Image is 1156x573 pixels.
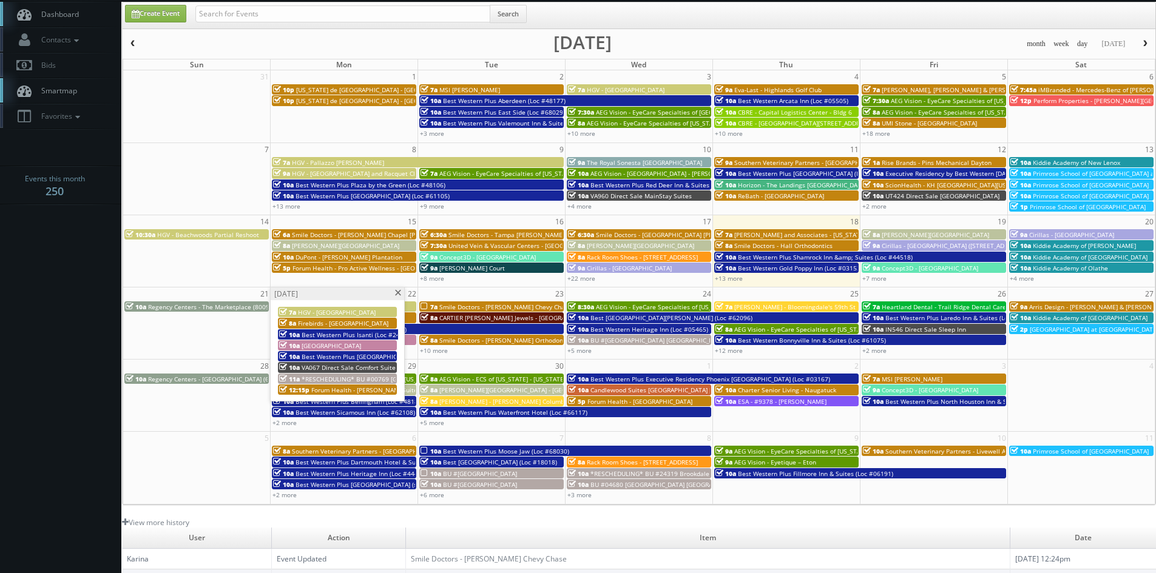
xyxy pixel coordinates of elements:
[190,59,204,70] span: Sun
[568,108,594,116] span: 7:30a
[448,230,654,239] span: Smile Doctors - Tampa [PERSON_NAME] [PERSON_NAME] Orthodontics
[882,386,978,394] span: Concept3D - [GEOGRAPHIC_DATA]
[882,85,1115,94] span: [PERSON_NAME], [PERSON_NAME] & [PERSON_NAME], LLC - [GEOGRAPHIC_DATA]
[1001,70,1007,83] span: 5
[1010,303,1027,311] span: 9a
[443,96,566,105] span: Best Western Plus Aberdeen (Loc #48177)
[421,408,441,417] span: 10a
[421,336,438,344] span: 8a
[273,469,294,478] span: 10a
[885,169,1054,178] span: Executive Residency by Best Western [DATE] (Loc #44764)
[439,397,589,406] span: [PERSON_NAME] - [PERSON_NAME] Columbus Circle
[443,447,569,455] span: Best Western Plus Moose Jaw (Loc #68030)
[1010,158,1031,167] span: 10a
[738,169,892,178] span: Best Western Plus [GEOGRAPHIC_DATA] (Loc #64008)
[568,181,589,189] span: 10a
[715,346,743,355] a: +12 more
[1010,313,1031,322] span: 10a
[568,230,594,239] span: 6:30a
[273,158,290,167] span: 7a
[863,119,880,127] span: 8a
[567,491,592,499] a: +3 more
[296,408,415,417] span: Best Western Sicamous Inn (Loc #62108)
[715,129,743,138] a: +10 more
[1033,447,1149,455] span: Primrose School of [GEOGRAPHIC_DATA]
[35,60,56,70] span: Bids
[590,480,746,489] span: BU #04680 [GEOGRAPHIC_DATA] [GEOGRAPHIC_DATA]
[738,253,913,261] span: Best Western Plus Shamrock Inn &amp; Suites (Loc #44518)
[882,158,992,167] span: Rise Brands - Pins Mechanical Dayton
[568,264,585,272] span: 9a
[336,59,352,70] span: Mon
[568,480,589,489] span: 10a
[706,70,712,83] span: 3
[596,108,856,116] span: AEG Vision - EyeCare Specialties of [GEOGRAPHIC_DATA][US_STATE] - [GEOGRAPHIC_DATA]
[1148,70,1155,83] span: 6
[587,253,698,261] span: Rack Room Shoes - [STREET_ADDRESS]
[738,192,824,200] span: ReBath - [GEOGRAPHIC_DATA]
[862,346,887,355] a: +2 more
[715,274,743,283] a: +13 more
[715,447,732,455] span: 9a
[126,303,146,311] span: 10a
[715,264,736,272] span: 10a
[421,469,441,478] span: 10a
[558,70,565,83] span: 2
[715,119,736,127] span: 10a
[35,85,77,96] span: Smartmap
[443,458,557,466] span: Best [GEOGRAPHIC_DATA] (Loc #18018)
[439,85,500,94] span: MSI [PERSON_NAME]
[863,375,880,383] span: 7a
[1010,325,1028,333] span: 2p
[296,397,424,406] span: Best Western Plus Bellingham (Loc #48188)
[701,143,712,156] span: 10
[715,181,736,189] span: 10a
[590,181,749,189] span: Best Western Plus Red Deer Inn & Suites (Loc #61062)
[292,158,384,167] span: HGV - Pallazzo [PERSON_NAME]
[443,108,565,116] span: Best Western Plus East Side (Loc #68029)
[587,397,692,406] span: Forum Health - [GEOGRAPHIC_DATA]
[863,96,889,105] span: 7:30a
[443,408,587,417] span: Best Western Plus Waterfront Hotel (Loc #66117)
[421,169,438,178] span: 7a
[568,313,589,322] span: 10a
[421,397,438,406] span: 8a
[273,192,294,200] span: 10a
[273,447,290,455] span: 8a
[273,480,294,489] span: 10a
[587,85,664,94] span: HGV - [GEOGRAPHIC_DATA]
[35,111,83,121] span: Favorites
[298,308,376,317] span: HGV - [GEOGRAPHIC_DATA]
[1033,181,1149,189] span: Primrose School of [GEOGRAPHIC_DATA]
[568,386,589,394] span: 10a
[863,108,880,116] span: 8a
[420,274,444,283] a: +8 more
[420,346,448,355] a: +10 more
[568,169,589,178] span: 10a
[885,192,999,200] span: UT424 Direct Sale [GEOGRAPHIC_DATA]
[1010,264,1031,272] span: 10a
[439,375,633,383] span: AEG Vision - ECS of [US_STATE] - [US_STATE] Valley Family Eye Care
[1010,253,1031,261] span: 10a
[590,313,752,322] span: Best [GEOGRAPHIC_DATA][PERSON_NAME] (Loc #62096)
[302,330,413,339] span: Best Western Plus Isanti (Loc #24145)
[738,96,848,105] span: Best Western Arcata Inn (Loc #05505)
[715,325,732,333] span: 8a
[587,458,698,466] span: Rack Room Shoes - [STREET_ADDRESS]
[296,181,445,189] span: Best Western Plus Plaza by the Green (Loc #48106)
[596,230,791,239] span: Smile Doctors - [GEOGRAPHIC_DATA] [PERSON_NAME] Orthodontics
[568,336,589,344] span: 10a
[302,352,482,361] span: Best Western Plus [GEOGRAPHIC_DATA] & Suites (Loc #61086)
[567,274,595,283] a: +22 more
[485,59,498,70] span: Tue
[849,143,860,156] span: 11
[301,375,527,383] span: AEG Vision - EyeCare Specialties of [US_STATE] – Southwest Orlando Eye Care
[411,554,567,564] a: Smile Doctors - [PERSON_NAME] Chevy Chase
[863,241,880,250] span: 9a
[715,85,732,94] span: 9a
[421,96,441,105] span: 10a
[1010,169,1031,178] span: 10a
[734,447,952,455] span: AEG Vision - EyeCare Specialties of [US_STATE] – [PERSON_NAME] Eye Care
[1033,158,1120,167] span: Kiddie Academy of New Lenox
[568,469,589,478] span: 10a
